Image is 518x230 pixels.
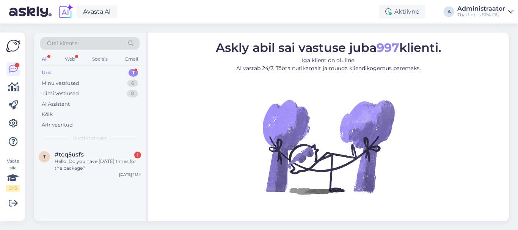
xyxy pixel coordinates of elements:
[77,5,117,18] a: Avasta AI
[457,6,505,12] div: Administraator
[134,152,141,158] div: 1
[72,135,108,141] span: Uued vestlused
[42,111,53,118] div: Kõik
[377,40,399,55] b: 997
[42,121,73,129] div: Arhiveeritud
[119,172,141,177] div: [DATE] 11:14
[457,6,513,18] a: AdministraatorThai Lotus SPA OÜ
[58,4,74,20] img: explore-ai
[6,158,20,192] div: Vaata siia
[6,185,20,192] div: 2 / 3
[91,54,109,64] div: Socials
[260,78,397,215] img: No Chat active
[379,5,425,19] div: Aktiivne
[129,69,138,77] div: 1
[42,100,70,108] div: AI Assistent
[63,54,77,64] div: Web
[216,56,441,72] p: Iga klient on oluline. AI vastab 24/7. Tööta nutikamalt ja muuda kliendikogemus paremaks.
[6,39,20,53] img: Askly Logo
[42,90,79,97] div: Tiimi vestlused
[42,80,79,87] div: Minu vestlused
[43,154,46,160] span: t
[47,39,77,47] span: Otsi kliente
[216,40,441,55] span: Askly abil sai vastuse juba klienti.
[40,54,49,64] div: All
[55,158,141,172] div: Hello. Do you have [DATE] times for the package?
[127,90,138,97] div: 0
[444,6,454,17] div: A
[55,151,84,158] span: #tcq5usfs
[124,54,140,64] div: Email
[42,69,52,77] div: Uus
[127,80,138,87] div: 6
[457,12,505,18] div: Thai Lotus SPA OÜ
